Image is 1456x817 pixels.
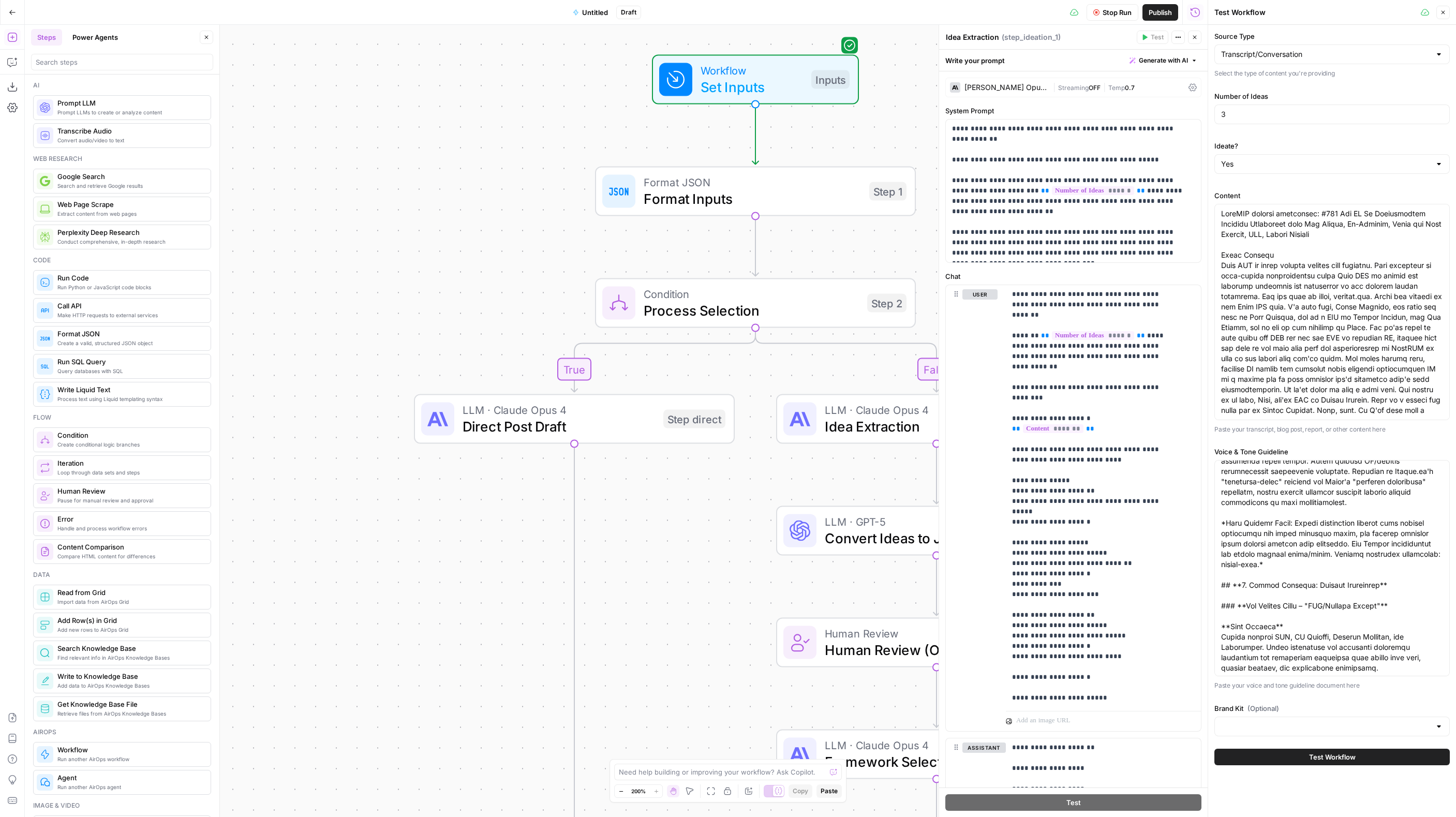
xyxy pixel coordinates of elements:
[663,410,725,428] div: Step direct
[33,801,211,810] div: Image & video
[57,199,202,210] span: Web Page Scrape
[33,570,211,580] div: Data
[57,384,202,395] span: Write Liquid Text
[811,70,850,89] div: Inputs
[1089,84,1101,92] span: OFF
[1087,4,1138,21] button: Stop Run
[57,458,202,468] span: Iteration
[644,174,861,190] span: Format JSON
[57,430,202,440] span: Condition
[57,339,202,347] span: Create a valid, structured JSON object
[946,32,999,42] textarea: Idea Extraction
[57,709,202,718] span: Retrieve files from AirOps Knowledge Bases
[776,618,1097,667] div: Human ReviewHuman Review (Optional)Step ideation_3
[1214,447,1450,457] label: Voice & Tone Guideline
[57,615,202,626] span: Add Row(s) in Grid
[752,105,759,165] g: Edge from start to step_1
[595,55,916,105] div: WorkflowSet InputsInputs
[57,283,202,291] span: Run Python or JavaScript code blocks
[1247,703,1279,714] span: (Optional)
[57,237,202,246] span: Conduct comprehensive, in-depth research
[1139,56,1188,65] span: Generate with AI
[31,29,62,46] button: Steps
[57,126,202,136] span: Transcribe Audio
[57,653,202,662] span: Find relevant info in AirOps Knowledge Bases
[57,311,202,319] span: Make HTTP requests to external services
[1214,91,1450,101] label: Number of Ideas
[33,81,211,90] div: Ai
[1221,49,1431,60] input: Transcript/Conversation
[57,496,202,504] span: Pause for manual review and approval
[57,136,202,144] span: Convert audio/video to text
[595,167,916,216] div: Format JSONFormat InputsStep 1
[1137,31,1168,44] button: Test
[1066,797,1081,808] span: Test
[1214,680,1450,691] p: Paste your voice and tone guideline document here
[821,786,838,796] span: Paste
[57,486,202,496] span: Human Review
[1103,7,1132,18] span: Stop Run
[933,444,940,504] g: Edge from step_ideation_1 to step_ideation_2
[57,783,202,791] span: Run another AirOps agent
[414,394,735,444] div: LLM · Claude Opus 4Direct Post DraftStep direct
[57,468,202,477] span: Loop through data sets and steps
[66,29,124,46] button: Power Agents
[57,171,202,182] span: Google Search
[825,751,994,772] span: Framework Selection
[1058,84,1089,92] span: Streaming
[57,227,202,237] span: Perplexity Deep Research
[962,289,998,300] button: user
[644,286,859,302] span: Condition
[776,730,1097,779] div: LLM · Claude Opus 4Framework SelectionStep ideation_4
[1125,54,1201,67] button: Generate with AI
[57,755,202,763] span: Run another AirOps workflow
[571,328,755,392] g: Edge from step_2 to step_direct
[701,77,803,97] span: Set Inputs
[644,300,859,321] span: Process Selection
[1214,703,1450,714] label: Brand Kit
[825,513,994,530] span: LLM · GPT-5
[869,182,907,201] div: Step 1
[825,416,998,437] span: Idea Extraction
[825,640,994,660] span: Human Review (Optional)
[1101,82,1108,92] span: |
[867,294,907,313] div: Step 2
[789,784,812,798] button: Copy
[631,787,646,795] span: 200%
[57,273,202,283] span: Run Code
[701,62,803,79] span: Workflow
[57,745,202,755] span: Workflow
[825,737,994,753] span: LLM · Claude Opus 4
[57,182,202,190] span: Search and retrieve Google results
[1214,141,1450,151] label: Ideate?
[36,57,209,67] input: Search steps
[40,546,50,557] img: vrinnnclop0vshvmafd7ip1g7ohf
[33,154,211,164] div: Web research
[463,402,655,418] span: LLM · Claude Opus 4
[1125,84,1135,92] span: 0.7
[595,278,916,328] div: ConditionProcess SelectionStep 2
[57,773,202,783] span: Agent
[463,416,655,437] span: Direct Post Draft
[33,727,211,737] div: Airops
[57,598,202,606] span: Import data from AirOps Grid
[1214,424,1450,435] p: Paste your transcript, blog post, report, or other content here
[816,784,842,798] button: Paste
[1214,749,1450,765] button: Test Workflow
[33,413,211,422] div: Flow
[825,625,994,642] span: Human Review
[57,643,202,653] span: Search Knowledge Base
[57,395,202,403] span: Process text using Liquid templating syntax
[57,587,202,598] span: Read from Grid
[1214,31,1450,41] label: Source Type
[776,394,1097,444] div: LLM · Claude Opus 4Idea ExtractionStep ideation_1
[57,367,202,375] span: Query databases with SQL
[621,8,636,17] span: Draft
[57,626,202,634] span: Add new rows to AirOps Grid
[1214,190,1450,201] label: Content
[945,106,1201,116] label: System Prompt
[964,84,1049,91] div: [PERSON_NAME] Opus 4
[1309,752,1356,762] span: Test Workflow
[825,528,994,548] span: Convert Ideas to JSON
[1142,4,1178,21] button: Publish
